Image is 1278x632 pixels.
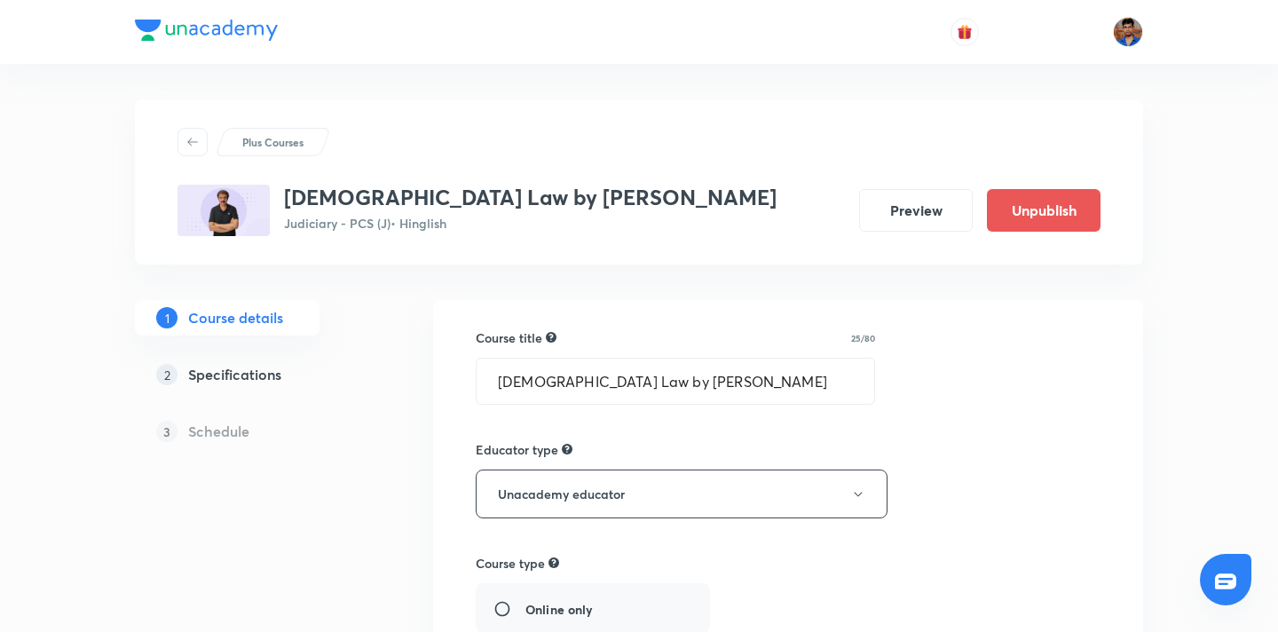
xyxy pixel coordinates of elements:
[242,134,304,150] p: Plus Courses
[476,440,558,459] h6: Educator type
[546,329,556,345] div: A great title is short, clear and descriptive
[859,189,973,232] button: Preview
[135,20,278,41] img: Company Logo
[476,554,545,573] h6: Course type
[135,20,278,45] a: Company Logo
[156,364,177,385] p: 2
[987,189,1100,232] button: Unpublish
[188,421,249,442] h5: Schedule
[177,185,270,236] img: 7D6AA297-7484-44F7-B566-817F35571627_plus.png
[156,307,177,328] p: 1
[135,357,376,392] a: 2Specifications
[851,334,875,343] p: 25/80
[188,364,281,385] h5: Specifications
[951,18,979,46] button: avatar
[548,555,559,571] div: A hybrid course can have a mix of online and offline classes. These courses will have restricted ...
[188,307,283,328] h5: Course details
[477,359,874,404] input: A great title is short, clear and descriptive
[1113,17,1143,47] img: Chandra
[476,470,887,518] button: Unacademy educator
[476,328,542,347] h6: Course title
[284,214,777,233] p: Judiciary - PCS (J) • Hinglish
[562,441,572,457] div: Not allowed to edit
[156,421,177,442] p: 3
[957,24,973,40] img: avatar
[284,185,777,210] h3: [DEMOGRAPHIC_DATA] Law by [PERSON_NAME]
